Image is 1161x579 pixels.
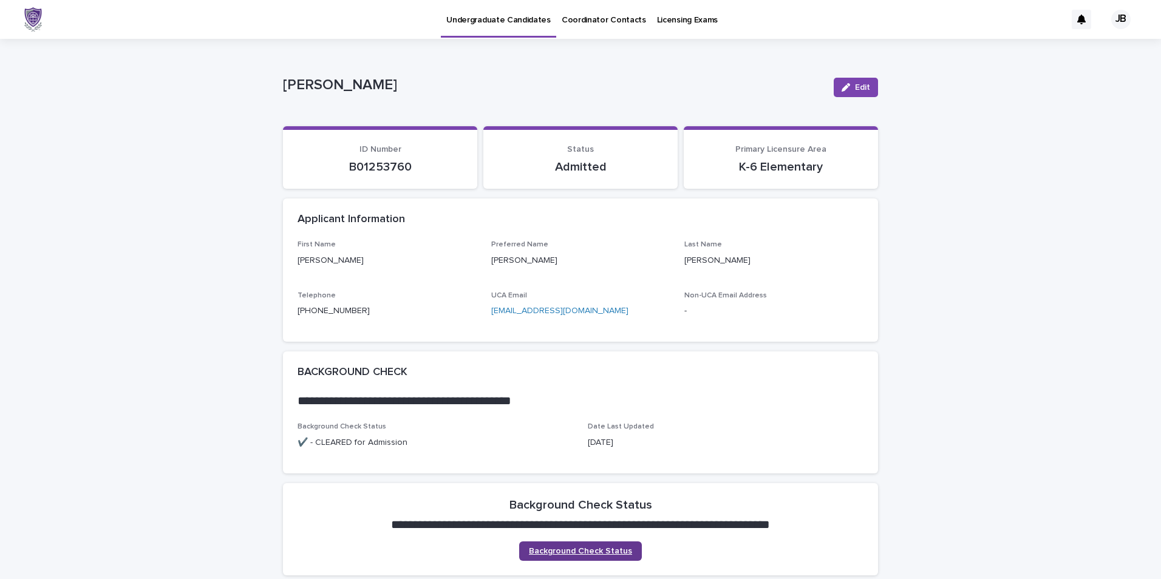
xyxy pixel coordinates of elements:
span: Last Name [684,241,722,248]
p: [DATE] [588,436,863,449]
button: Edit [834,78,878,97]
span: UCA Email [491,292,527,299]
p: Admitted [498,160,663,174]
h2: Background Check Status [509,498,652,512]
img: x6gApCqSSRW4kcS938hP [24,7,42,32]
span: Primary Licensure Area [735,145,826,154]
p: [PERSON_NAME] [283,76,824,94]
p: K-6 Elementary [698,160,863,174]
span: Non-UCA Email Address [684,292,767,299]
span: Background Check Status [298,423,386,430]
a: [EMAIL_ADDRESS][DOMAIN_NAME] [491,306,628,315]
div: JB [1111,10,1131,29]
h2: Applicant Information [298,213,405,226]
span: First Name [298,241,336,248]
span: Background Check Status [529,547,632,555]
p: [PERSON_NAME] [684,254,863,267]
a: [PHONE_NUMBER] [298,306,370,315]
h2: BACKGROUND CHECK [298,366,407,379]
span: ID Number [359,145,401,154]
span: Preferred Name [491,241,548,248]
p: ✔️ - CLEARED for Admission [298,436,573,449]
p: [PERSON_NAME] [298,254,477,267]
span: Telephone [298,292,336,299]
span: Status [567,145,594,154]
span: Date Last Updated [588,423,654,430]
a: Background Check Status [519,541,642,561]
p: - [684,305,863,317]
p: B01253760 [298,160,463,174]
span: Edit [855,83,870,92]
p: [PERSON_NAME] [491,254,670,267]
